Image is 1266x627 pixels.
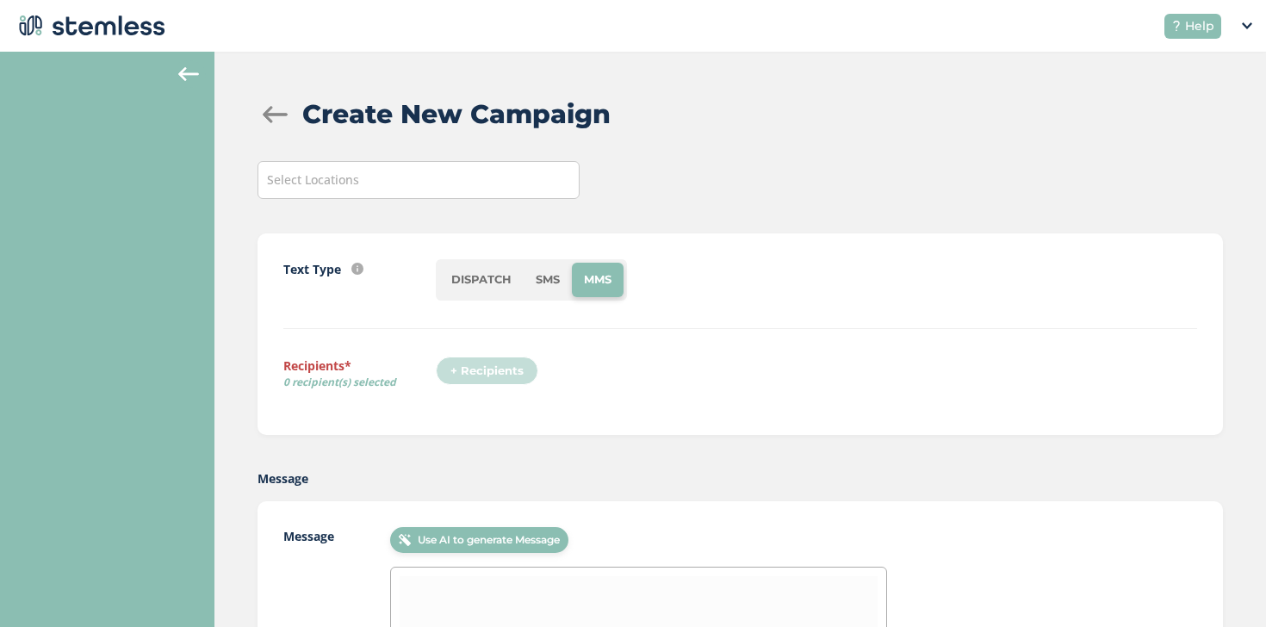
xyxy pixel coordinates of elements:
[1180,544,1266,627] iframe: Chat Widget
[418,532,560,548] span: Use AI to generate Message
[572,263,624,297] li: MMS
[258,469,308,487] label: Message
[267,171,359,188] span: Select Locations
[1185,17,1214,35] span: Help
[524,263,572,297] li: SMS
[283,375,436,390] span: 0 recipient(s) selected
[439,263,524,297] li: DISPATCH
[302,95,611,133] h2: Create New Campaign
[283,260,341,278] label: Text Type
[1242,22,1252,29] img: icon_down-arrow-small-66adaf34.svg
[283,357,436,396] label: Recipients*
[351,263,363,275] img: icon-info-236977d2.svg
[390,527,568,553] button: Use AI to generate Message
[178,67,199,81] img: icon-arrow-back-accent-c549486e.svg
[14,9,165,43] img: logo-dark-0685b13c.svg
[1171,21,1182,31] img: icon-help-white-03924b79.svg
